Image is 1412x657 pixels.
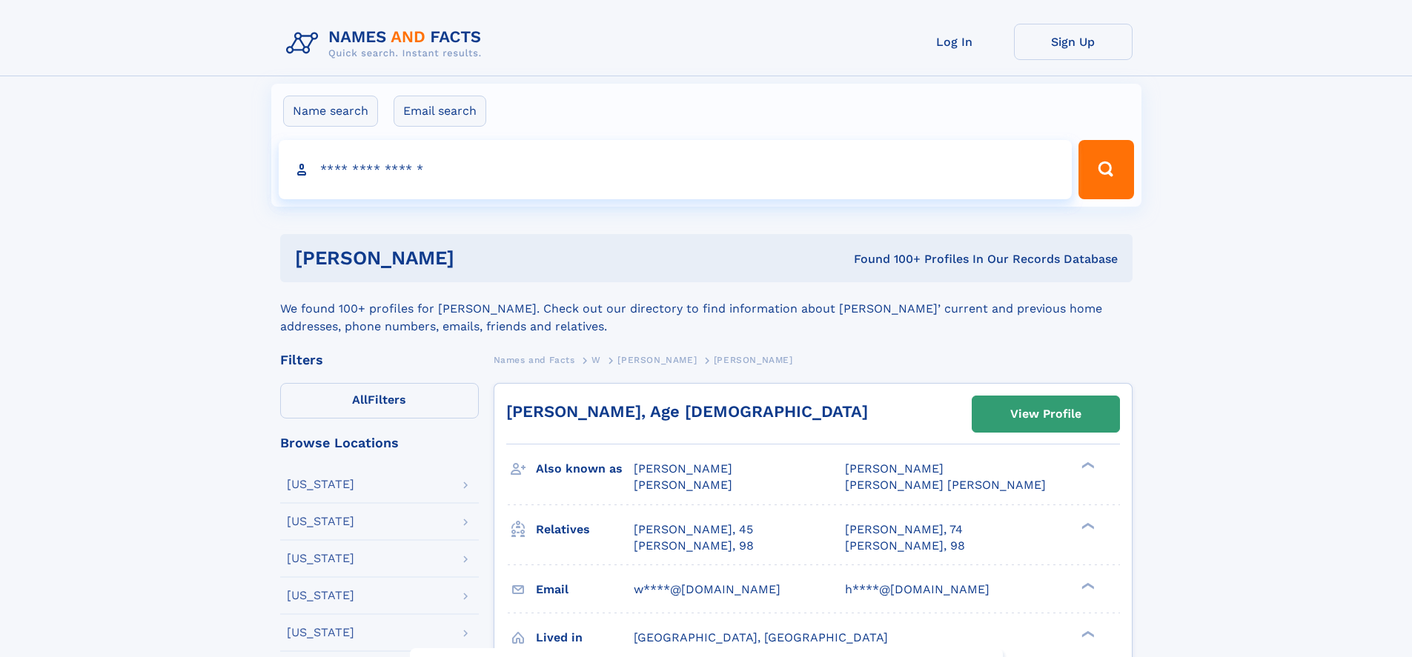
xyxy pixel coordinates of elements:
span: W [591,355,601,365]
input: search input [279,140,1073,199]
button: Search Button [1078,140,1133,199]
a: [PERSON_NAME], 98 [634,538,754,554]
div: ❯ [1078,629,1096,638]
div: [US_STATE] [287,627,354,638]
a: Names and Facts [494,350,575,369]
a: Log In [895,24,1014,60]
label: Email search [394,96,486,127]
a: [PERSON_NAME], Age [DEMOGRAPHIC_DATA] [506,402,868,421]
span: [PERSON_NAME] [845,461,944,476]
a: [PERSON_NAME], 45 [634,521,753,538]
span: [PERSON_NAME] [PERSON_NAME] [845,478,1046,492]
label: Name search [283,96,378,127]
img: Logo Names and Facts [280,24,494,64]
div: [US_STATE] [287,590,354,601]
span: [PERSON_NAME] [714,355,793,365]
a: W [591,350,601,369]
div: ❯ [1078,521,1096,530]
div: Browse Locations [280,436,479,450]
a: [PERSON_NAME] [617,350,697,369]
div: ❯ [1078,581,1096,590]
h3: Email [536,577,634,602]
div: Found 100+ Profiles In Our Records Database [654,251,1118,267]
h3: Also known as [536,456,634,481]
div: View Profile [1010,397,1081,431]
a: View Profile [972,396,1119,432]
div: [US_STATE] [287,478,354,490]
a: [PERSON_NAME], 98 [845,538,965,554]
div: Filters [280,353,479,367]
span: [PERSON_NAME] [617,355,697,365]
div: [US_STATE] [287,553,354,564]
span: [PERSON_NAME] [634,461,732,476]
label: Filters [280,383,479,418]
a: [PERSON_NAME], 74 [845,521,963,538]
div: We found 100+ profiles for [PERSON_NAME]. Check out our directory to find information about [PERS... [280,282,1133,336]
div: ❯ [1078,461,1096,470]
span: All [352,393,368,407]
h3: Relatives [536,517,634,542]
div: [US_STATE] [287,516,354,527]
span: [PERSON_NAME] [634,478,732,492]
span: [GEOGRAPHIC_DATA], [GEOGRAPHIC_DATA] [634,630,888,644]
h3: Lived in [536,625,634,650]
a: Sign Up [1014,24,1133,60]
h1: [PERSON_NAME] [295,249,654,267]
